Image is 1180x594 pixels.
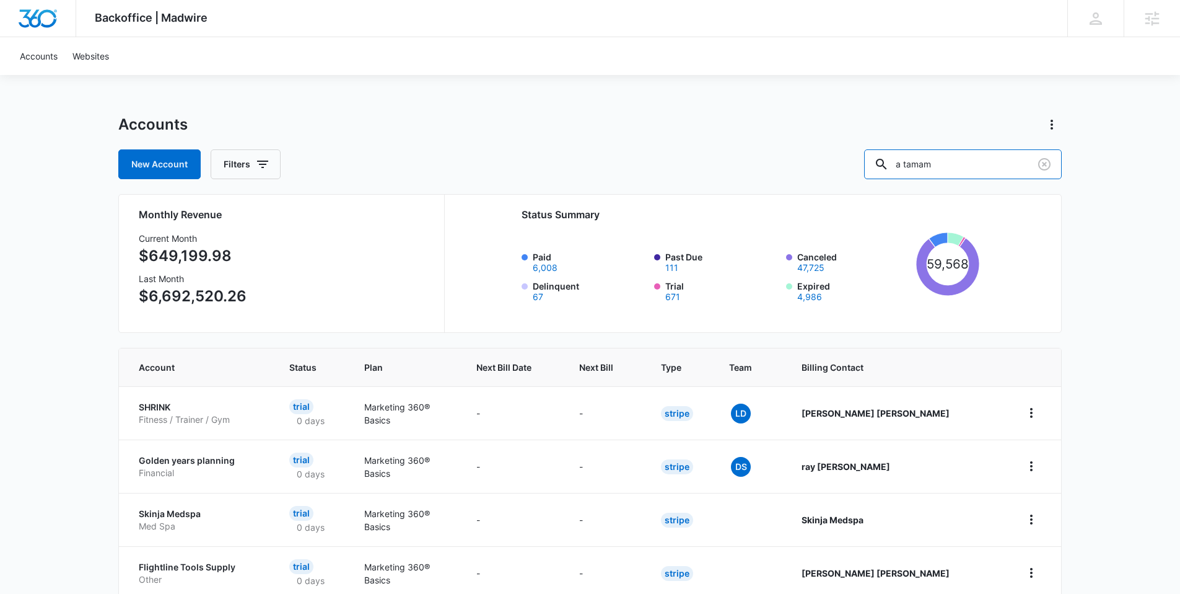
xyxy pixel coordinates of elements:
button: Paid [533,264,557,272]
div: Stripe [661,459,693,474]
label: Paid [533,250,647,272]
p: 0 days [289,574,332,587]
p: Marketing 360® Basics [364,454,447,480]
label: Trial [665,280,779,301]
div: Trial [289,399,313,414]
p: SHRINK [139,401,260,414]
div: Trial [289,453,313,468]
td: - [461,493,564,546]
div: Trial [289,506,313,521]
button: Filters [211,149,281,179]
td: - [564,440,646,493]
div: Stripe [661,513,693,528]
p: Marketing 360® Basics [364,401,447,427]
label: Canceled [797,250,911,272]
button: Clear [1034,154,1054,174]
a: Accounts [12,37,65,75]
button: Delinquent [533,293,543,301]
button: Past Due [665,264,678,272]
span: LD [731,404,751,423]
h3: Last Month [139,272,247,285]
span: DS [731,457,751,477]
strong: [PERSON_NAME] [PERSON_NAME] [802,568,950,578]
span: Team [729,361,754,374]
p: Financial [139,467,260,479]
strong: [PERSON_NAME] [PERSON_NAME] [802,408,950,419]
div: Stripe [661,406,693,421]
span: Backoffice | Madwire [95,11,208,24]
button: home [1021,563,1041,583]
label: Past Due [665,250,779,272]
p: 0 days [289,521,332,534]
strong: ray [PERSON_NAME] [802,461,890,472]
button: home [1021,510,1041,530]
p: Golden years planning [139,454,260,467]
h2: Status Summary [522,207,979,222]
span: Type [661,361,681,374]
p: Marketing 360® Basics [364,507,447,533]
span: Next Bill Date [476,361,531,374]
button: Trial [665,293,680,301]
a: New Account [118,149,201,179]
input: Search [864,149,1062,179]
p: 0 days [289,468,332,481]
h2: Monthly Revenue [139,207,429,222]
button: Expired [797,293,822,301]
tspan: 59,568 [927,256,969,272]
a: Golden years planningFinancial [139,454,260,479]
span: Billing Contact [802,361,992,374]
p: Flightline Tools Supply [139,561,260,574]
label: Delinquent [533,280,647,301]
a: Skinja MedspaMed Spa [139,508,260,532]
p: 0 days [289,414,332,427]
p: $6,692,520.26 [139,285,247,308]
h1: Accounts [118,115,188,134]
span: Account [139,361,242,374]
td: - [564,493,646,546]
div: Trial [289,559,313,574]
button: home [1021,403,1041,423]
p: Fitness / Trainer / Gym [139,414,260,426]
strong: Skinja Medspa [802,515,863,525]
button: Actions [1042,115,1062,135]
p: $649,199.98 [139,245,247,267]
td: - [461,440,564,493]
a: Flightline Tools SupplyOther [139,561,260,585]
p: Other [139,574,260,586]
span: Status [289,361,317,374]
p: Skinja Medspa [139,508,260,520]
td: - [461,386,564,440]
p: Marketing 360® Basics [364,561,447,587]
label: Expired [797,280,911,301]
button: home [1021,456,1041,476]
td: - [564,386,646,440]
button: Canceled [797,264,824,272]
a: SHRINKFitness / Trainer / Gym [139,401,260,425]
span: Plan [364,361,447,374]
a: Websites [65,37,116,75]
h3: Current Month [139,232,247,245]
div: Stripe [661,566,693,581]
span: Next Bill [579,361,613,374]
p: Med Spa [139,520,260,533]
